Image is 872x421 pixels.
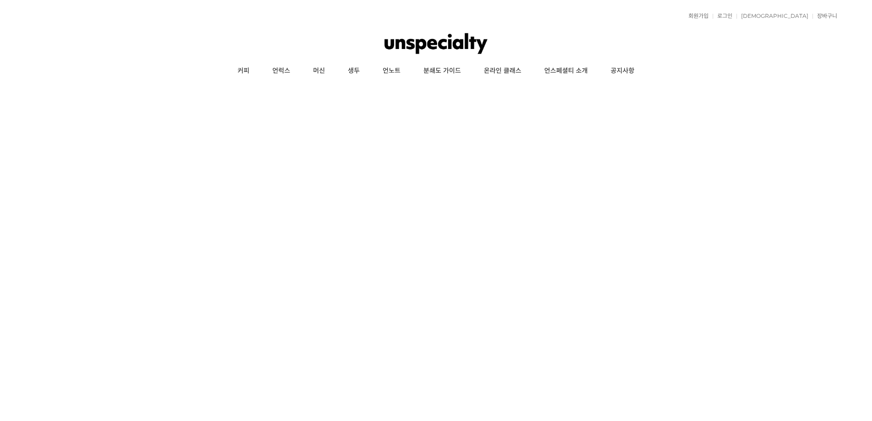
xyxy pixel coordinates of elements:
a: 로그인 [713,13,732,19]
a: 언럭스 [261,60,302,82]
a: 장바구니 [812,13,837,19]
a: 머신 [302,60,336,82]
img: 언스페셜티 몰 [385,30,487,57]
a: 회원가입 [684,13,709,19]
a: 언스페셜티 소개 [533,60,599,82]
a: 커피 [226,60,261,82]
a: 온라인 클래스 [472,60,533,82]
a: 분쇄도 가이드 [412,60,472,82]
a: 공지사항 [599,60,646,82]
a: 언노트 [371,60,412,82]
a: [DEMOGRAPHIC_DATA] [737,13,808,19]
a: 생두 [336,60,371,82]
